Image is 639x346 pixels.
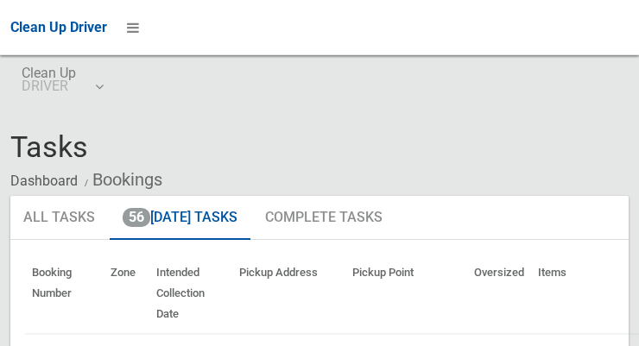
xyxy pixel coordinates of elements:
[80,164,162,196] li: Bookings
[22,66,102,92] span: Clean Up
[10,55,113,110] a: Clean UpDRIVER
[104,254,149,334] th: Zone
[467,254,531,334] th: Oversized
[123,208,150,227] span: 56
[149,254,232,334] th: Intended Collection Date
[22,79,76,92] small: DRIVER
[25,254,104,334] th: Booking Number
[345,254,467,334] th: Pickup Point
[10,19,107,35] span: Clean Up Driver
[10,15,107,41] a: Clean Up Driver
[10,129,88,164] span: Tasks
[232,254,345,334] th: Pickup Address
[10,173,78,189] a: Dashboard
[10,196,108,241] a: All Tasks
[531,254,632,334] th: Items
[110,196,250,241] a: 56[DATE] Tasks
[252,196,395,241] a: Complete Tasks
